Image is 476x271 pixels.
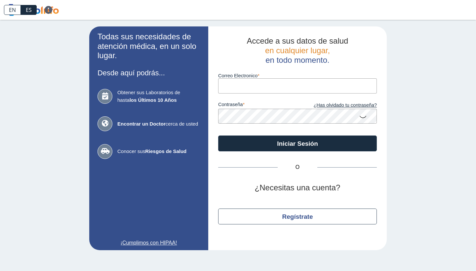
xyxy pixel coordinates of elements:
[218,183,377,193] h2: ¿Necesitas una cuenta?
[218,102,297,109] label: contraseña
[278,163,317,171] span: O
[117,121,166,127] b: Encontrar un Doctor
[130,97,177,103] b: los Últimos 10 Años
[218,135,377,151] button: Iniciar Sesión
[98,239,200,247] a: ¡Cumplimos con HIPAA!
[98,69,200,77] h3: Desde aquí podrás...
[117,89,200,104] span: Obtener sus Laboratorios de hasta
[218,209,377,224] button: Regístrate
[218,73,377,78] label: Correo Electronico
[265,46,330,55] span: en cualquier lugar,
[4,5,21,15] a: EN
[117,148,200,155] span: Conocer sus
[247,36,348,45] span: Accede a sus datos de salud
[145,148,186,154] b: Riesgos de Salud
[297,102,377,109] a: ¿Has olvidado tu contraseña?
[265,56,329,64] span: en todo momento.
[98,32,200,60] h2: Todas sus necesidades de atención médica, en un solo lugar.
[21,5,37,15] a: ES
[117,120,200,128] span: cerca de usted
